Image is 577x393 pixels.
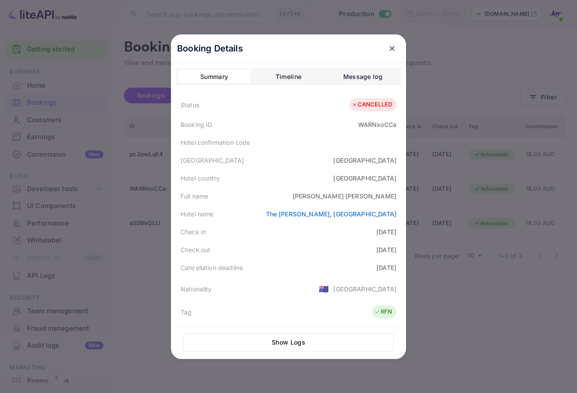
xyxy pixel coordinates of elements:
div: Hotel confirmation code [181,138,250,147]
div: Cancellation deadline [181,263,243,272]
div: [DATE] [376,245,396,254]
div: [DATE] [376,227,396,236]
button: Show Logs [183,333,394,352]
div: Tag [181,308,191,317]
div: [GEOGRAPHIC_DATA] [333,174,396,183]
div: Hotel country [181,174,220,183]
button: Timeline [252,70,324,84]
div: Nationality [181,284,212,294]
div: Check in [181,227,206,236]
div: WARNxoCCa [358,120,396,129]
div: [GEOGRAPHIC_DATA] [333,284,396,294]
span: United States [319,281,329,297]
div: Check out [181,245,210,254]
div: Booking ID [181,120,212,129]
div: [GEOGRAPHIC_DATA] [333,156,396,165]
div: [PERSON_NAME] [PERSON_NAME] [293,191,396,201]
div: [GEOGRAPHIC_DATA] [181,156,244,165]
div: Timeline [276,72,301,82]
button: Message log [327,70,399,84]
div: Status [181,100,199,109]
div: Message log [343,72,382,82]
div: Full name [181,191,208,201]
a: The [PERSON_NAME], [GEOGRAPHIC_DATA] [266,210,396,218]
div: Hotel name [181,209,214,219]
div: Summary [200,72,228,82]
p: Booking Details [177,42,243,55]
div: [DATE] [376,263,396,272]
div: CANCELLED [352,100,392,109]
button: close [384,41,400,56]
div: RFN [374,308,392,316]
button: Summary [178,70,250,84]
